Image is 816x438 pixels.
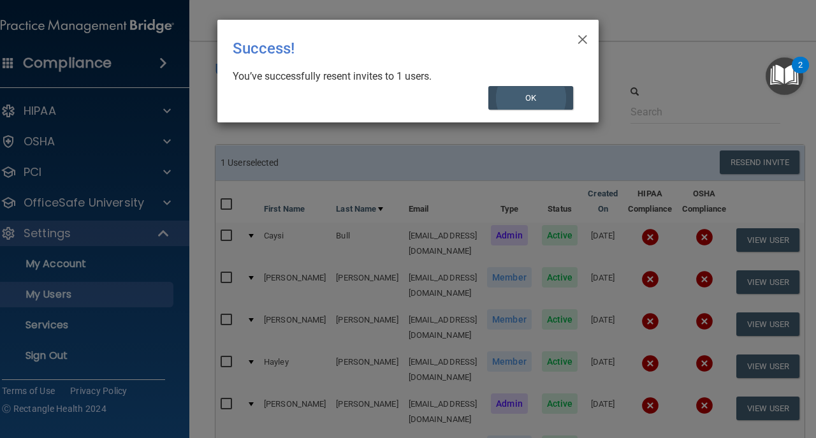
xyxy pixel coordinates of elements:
[766,57,803,95] button: Open Resource Center, 2 new notifications
[233,69,573,84] div: You’ve successfully resent invites to 1 users.
[488,86,574,110] button: OK
[233,30,531,67] div: Success!
[798,65,803,82] div: 2
[577,25,588,50] span: ×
